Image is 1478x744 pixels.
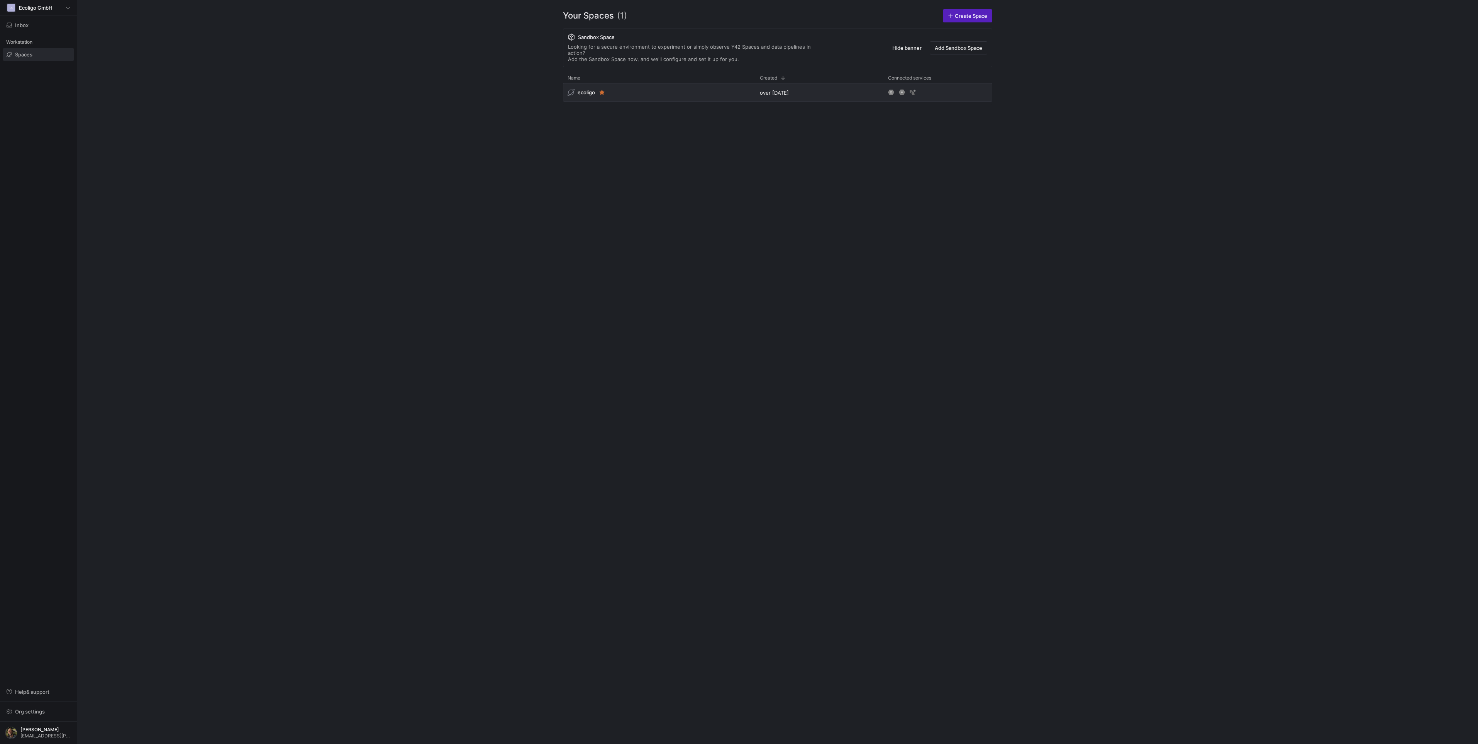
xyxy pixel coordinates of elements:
span: Hide banner [892,45,922,51]
span: Created [760,75,777,81]
span: Spaces [15,51,32,58]
div: Press SPACE to select this row. [563,83,992,105]
span: Add Sandbox Space [935,45,982,51]
span: Your Spaces [563,9,614,22]
span: Create Space [955,13,987,19]
span: over [DATE] [760,90,789,96]
span: [EMAIL_ADDRESS][PERSON_NAME][DOMAIN_NAME] [20,733,72,739]
div: Workstation [3,36,74,48]
a: Spaces [3,48,74,61]
button: Inbox [3,19,74,32]
span: Help & support [15,689,49,695]
span: Sandbox Space [578,34,615,40]
button: Hide banner [887,41,927,54]
button: Help& support [3,685,74,698]
img: https://storage.googleapis.com/y42-prod-data-exchange/images/7e7RzXvUWcEhWhf8BYUbRCghczaQk4zBh2Nv... [5,727,17,739]
span: Inbox [15,22,29,28]
div: EG [7,4,15,12]
button: Org settings [3,705,74,718]
span: [PERSON_NAME] [20,727,72,732]
span: ecoligo [578,89,595,95]
button: https://storage.googleapis.com/y42-prod-data-exchange/images/7e7RzXvUWcEhWhf8BYUbRCghczaQk4zBh2Nv... [3,725,74,741]
span: Org settings [15,708,45,715]
button: Add Sandbox Space [930,41,987,54]
a: Org settings [3,709,74,715]
span: Name [568,75,580,81]
a: Create Space [943,9,992,22]
span: (1) [617,9,627,22]
div: Looking for a secure environment to experiment or simply observe Y42 Spaces and data pipelines in... [568,44,827,62]
span: Connected services [888,75,931,81]
span: Ecoligo GmbH [19,5,53,11]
